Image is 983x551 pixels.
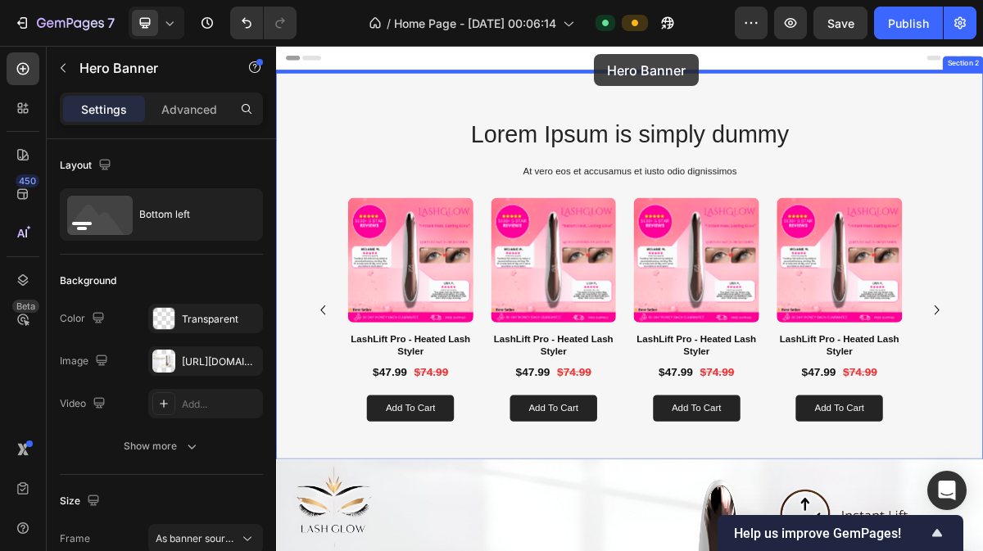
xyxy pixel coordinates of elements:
[734,526,927,541] span: Help us improve GemPages!
[7,7,122,39] button: 7
[182,355,259,369] div: [URL][DOMAIN_NAME]
[927,471,967,510] div: Open Intercom Messenger
[182,312,259,327] div: Transparent
[394,15,556,32] span: Home Page - [DATE] 00:06:14
[16,174,39,187] div: 450
[888,15,929,32] div: Publish
[734,523,947,543] button: Show survey - Help us improve GemPages!
[813,7,867,39] button: Save
[161,101,217,118] p: Advanced
[230,7,297,39] div: Undo/Redo
[60,273,116,288] div: Background
[60,431,263,461] button: Show more
[156,531,236,546] span: As banner source
[874,7,943,39] button: Publish
[182,397,259,412] div: Add...
[124,438,200,454] div: Show more
[107,13,115,33] p: 7
[60,490,103,513] div: Size
[79,58,219,78] p: Hero Banner
[60,393,109,415] div: Video
[387,15,391,32] span: /
[60,531,90,546] label: Frame
[139,196,239,233] div: Bottom left
[60,155,115,177] div: Layout
[827,16,854,30] span: Save
[12,300,39,313] div: Beta
[60,308,108,330] div: Color
[81,101,127,118] p: Settings
[60,350,111,373] div: Image
[276,46,983,551] iframe: Design area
